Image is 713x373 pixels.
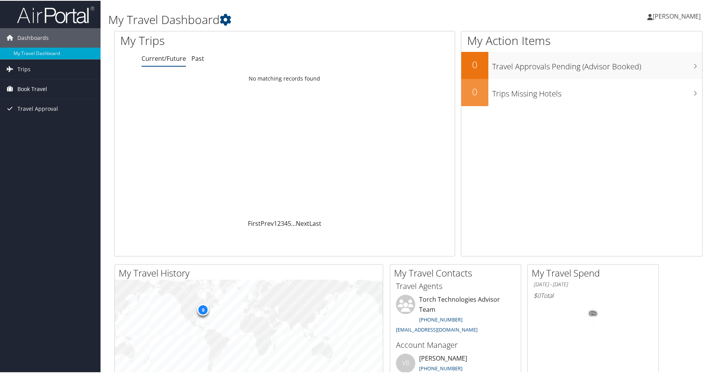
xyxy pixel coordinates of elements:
span: … [291,218,296,227]
a: 3 [281,218,284,227]
a: [PERSON_NAME] [647,4,708,27]
h1: My Action Items [461,32,702,48]
a: [PHONE_NUMBER] [419,364,462,371]
a: [EMAIL_ADDRESS][DOMAIN_NAME] [396,325,478,332]
h2: My Travel Contacts [394,266,521,279]
a: 4 [284,218,288,227]
h3: Account Manager [396,339,515,350]
span: $0 [534,290,541,299]
h1: My Trips [120,32,307,48]
a: Current/Future [142,53,186,62]
a: Prev [261,218,274,227]
h3: Trips Missing Hotels [492,84,702,98]
a: 1 [274,218,277,227]
h3: Travel Agents [396,280,515,291]
a: 0Trips Missing Hotels [461,78,702,105]
tspan: 0% [590,311,596,315]
span: Travel Approval [17,98,58,118]
a: Past [191,53,204,62]
a: Next [296,218,309,227]
h2: My Travel Spend [532,266,658,279]
td: No matching records found [114,71,455,85]
span: Trips [17,59,31,78]
h3: Travel Approvals Pending (Advisor Booked) [492,57,702,71]
h2: 0 [461,84,488,98]
span: [PERSON_NAME] [653,11,701,20]
a: [PHONE_NUMBER] [419,315,462,322]
h6: Total [534,290,653,299]
a: 2 [277,218,281,227]
li: Torch Technologies Advisor Team [392,294,519,335]
div: 9 [197,303,209,315]
img: airportal-logo.png [17,5,94,23]
a: 0Travel Approvals Pending (Advisor Booked) [461,51,702,78]
h1: My Travel Dashboard [108,11,508,27]
h6: [DATE] - [DATE] [534,280,653,287]
a: Last [309,218,321,227]
a: 5 [288,218,291,227]
span: Dashboards [17,28,49,47]
h2: My Travel History [119,266,383,279]
div: VB [396,353,415,372]
h2: 0 [461,57,488,70]
a: First [248,218,261,227]
span: Book Travel [17,79,47,98]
